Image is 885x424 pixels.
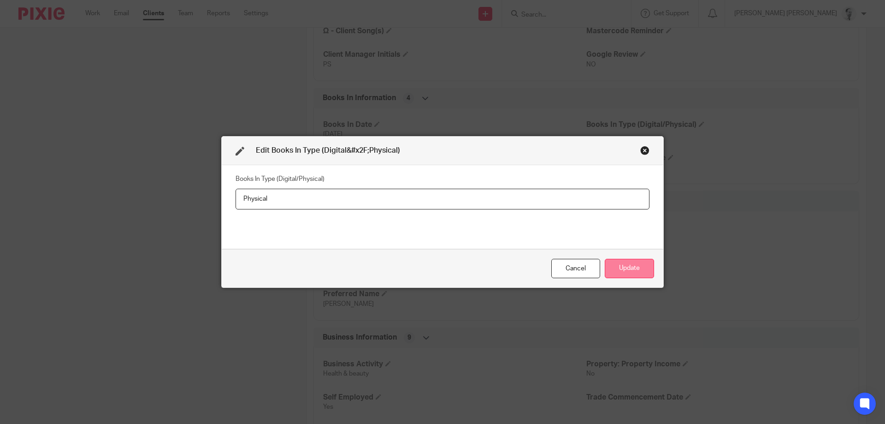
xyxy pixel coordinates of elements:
[236,189,649,209] input: Books In Type (Digital/Physical)
[256,147,400,154] span: Edit Books In Type (Digital&#x2F;Physical)
[640,146,649,155] div: Close this dialog window
[551,259,600,279] div: Close this dialog window
[605,259,654,279] button: Update
[236,174,324,184] label: Books In Type (Digital/Physical)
